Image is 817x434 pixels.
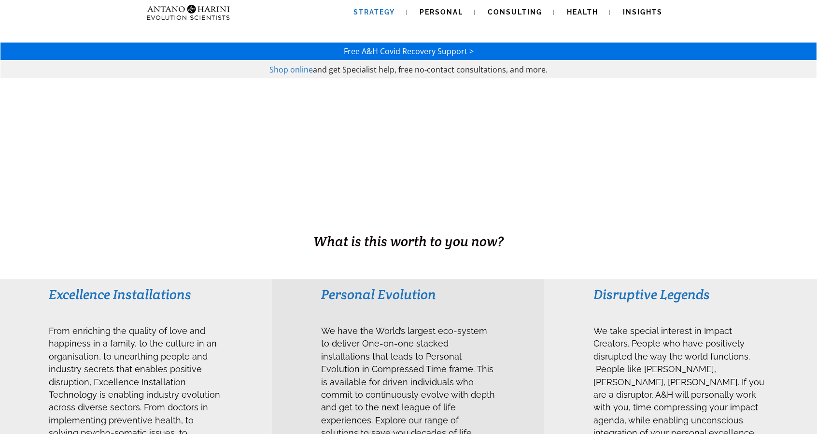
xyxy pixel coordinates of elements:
h3: Disruptive Legends [593,286,768,303]
span: and get Specialist help, free no-contact consultations, and more. [313,64,548,75]
a: Shop online [269,64,313,75]
span: Personal [420,8,463,16]
h1: BUSINESS. HEALTH. Family. Legacy [1,211,816,231]
h3: Excellence Installations [49,286,223,303]
span: Strategy [353,8,395,16]
span: What is this worth to you now? [313,232,504,250]
a: Free A&H Covid Recovery Support > [344,46,474,57]
span: Consulting [488,8,542,16]
span: Health [567,8,598,16]
h3: Personal Evolution [321,286,495,303]
span: Insights [623,8,662,16]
